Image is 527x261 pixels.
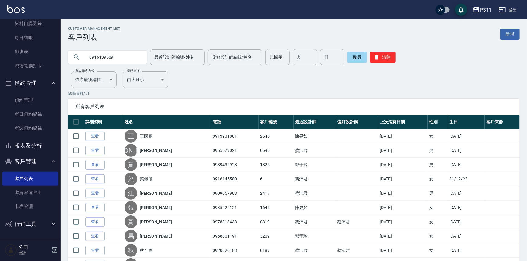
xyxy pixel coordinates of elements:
td: 0696 [259,143,294,158]
td: 女 [428,243,448,258]
td: 3209 [259,229,294,243]
a: [PERSON_NAME] [140,204,172,211]
a: 客資篩選匯出 [2,186,58,200]
h3: 客戶列表 [68,33,121,42]
label: 顧客排序方式 [75,69,94,73]
div: 馬 [125,230,137,242]
td: 2417 [259,186,294,201]
h5: 公司 [19,244,50,250]
a: 秋可雲 [140,247,152,253]
a: 客戶列表 [2,172,58,186]
a: 查看 [85,160,105,170]
a: [PERSON_NAME] [140,219,172,225]
td: 0935222121 [211,201,258,215]
td: [DATE] [448,143,485,158]
button: PS11 [470,4,494,16]
a: 單日預約紀錄 [2,107,58,121]
label: 呈現順序 [127,69,140,73]
td: [DATE] [378,229,428,243]
td: 蔡沛君 [294,172,336,186]
p: 會計 [19,250,50,256]
th: 詳細資料 [84,115,123,129]
button: 清除 [370,52,396,63]
td: 蔡沛君 [294,243,336,258]
a: 新增 [500,29,520,40]
td: [DATE] [448,243,485,258]
td: 0955579021 [211,143,258,158]
td: 男 [428,158,448,172]
button: 行銷工具 [2,216,58,232]
a: 材料自購登錄 [2,16,58,30]
td: 蔡沛君 [294,215,336,229]
th: 生日 [448,115,485,129]
div: 由大到小 [123,71,168,88]
a: 查看 [85,174,105,184]
div: 秋 [125,244,137,257]
p: 50 筆資料, 1 / 1 [68,91,520,96]
td: [DATE] [378,172,428,186]
td: 郭于玲 [294,229,336,243]
td: [DATE] [378,143,428,158]
td: 蔡沛君 [294,186,336,201]
td: [DATE] [448,129,485,143]
th: 電話 [211,115,258,129]
a: 查看 [85,246,105,255]
td: 0913931801 [211,129,258,143]
td: 6 [259,172,294,186]
img: Logo [7,5,25,13]
th: 客戶編號 [259,115,294,129]
button: save [455,4,467,16]
div: PS11 [480,6,491,14]
div: 菜 [125,173,137,185]
td: 2545 [259,129,294,143]
td: 郭于玲 [294,158,336,172]
th: 上次消費日期 [378,115,428,129]
div: 江 [125,187,137,200]
th: 性別 [428,115,448,129]
td: 0978813438 [211,215,258,229]
td: [DATE] [378,129,428,143]
td: [DATE] [448,158,485,172]
img: Person [5,244,17,256]
div: 黃 [125,215,137,228]
div: 依序最後編輯時間 [71,71,117,88]
td: 陳昱如 [294,129,336,143]
a: 王國佩 [140,133,152,139]
a: [PERSON_NAME] [140,147,172,153]
button: 搜尋 [347,52,367,63]
td: [DATE] [378,201,428,215]
a: 查看 [85,146,105,155]
a: 菜佩龜 [140,176,152,182]
td: 男 [428,186,448,201]
td: 蔡沛君 [336,243,378,258]
div: 王 [125,130,137,143]
td: 女 [428,172,448,186]
th: 偏好設計師 [336,115,378,129]
td: 0920620183 [211,243,258,258]
a: 查看 [85,217,105,227]
span: 所有客戶列表 [75,104,512,110]
td: 1825 [259,158,294,172]
td: [DATE] [378,186,428,201]
a: 排班表 [2,45,58,59]
td: [DATE] [378,158,428,172]
td: 0989432928 [211,158,258,172]
th: 客戶來源 [485,115,520,129]
td: [DATE] [448,215,485,229]
a: 預約管理 [2,93,58,107]
a: [PERSON_NAME] [140,190,172,196]
td: [DATE] [378,243,428,258]
a: 現場電腦打卡 [2,59,58,73]
a: 查看 [85,232,105,241]
a: [PERSON_NAME] [140,162,172,168]
h2: Customer Management List [68,27,121,31]
th: 姓名 [123,115,211,129]
td: 蔡沛君 [294,143,336,158]
td: 蔡沛君 [336,215,378,229]
td: [DATE] [448,201,485,215]
a: 查看 [85,189,105,198]
a: 查看 [85,132,105,141]
td: 0909057903 [211,186,258,201]
td: 0916145580 [211,172,258,186]
td: 1645 [259,201,294,215]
